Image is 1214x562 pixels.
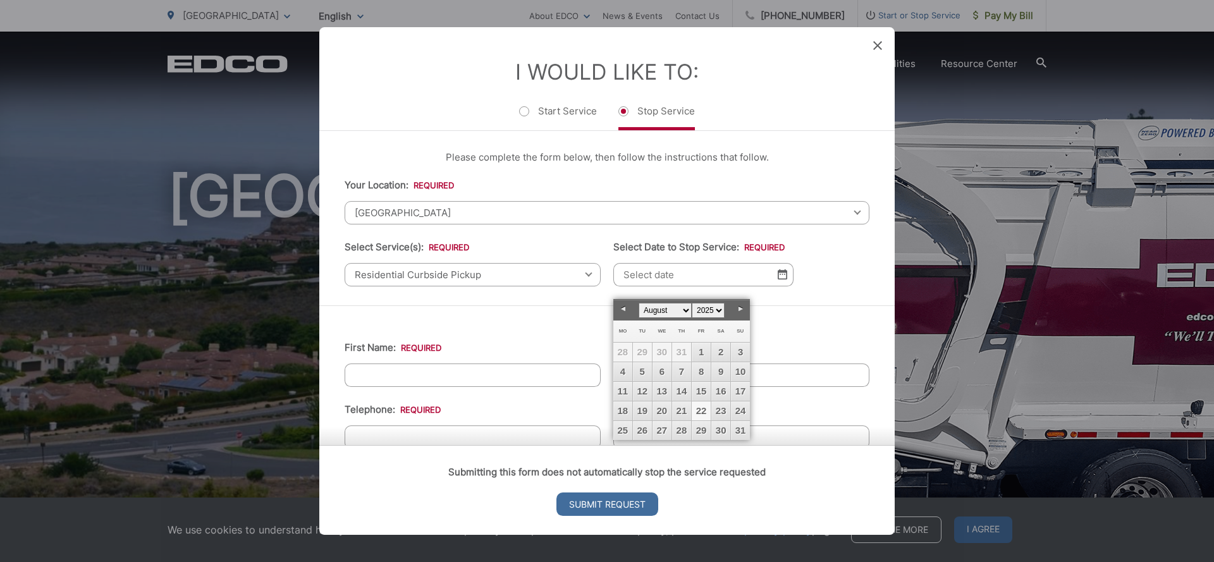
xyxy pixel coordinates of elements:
span: Wednesday [658,328,666,334]
a: 24 [731,401,750,420]
label: Telephone: [345,404,441,415]
label: First Name: [345,342,441,353]
a: 30 [711,421,730,440]
a: 4 [613,362,632,381]
a: 6 [653,362,671,381]
label: Select Date to Stop Service: [613,241,785,253]
a: 3 [731,343,750,362]
a: 16 [711,382,730,401]
span: 31 [672,343,691,362]
a: 10 [731,362,750,381]
a: 18 [613,401,632,420]
label: Your Location: [345,180,454,191]
a: 31 [731,421,750,440]
a: 2 [711,343,730,362]
select: Select month [639,303,692,318]
a: Next [731,300,750,319]
span: Thursday [678,328,685,334]
input: Submit Request [556,492,658,516]
span: 30 [653,343,671,362]
span: Sunday [737,328,744,334]
span: 28 [613,343,632,362]
input: Select date [613,263,794,286]
span: 29 [633,343,652,362]
a: 8 [692,362,711,381]
label: Stop Service [618,105,695,130]
a: 14 [672,382,691,401]
p: Please complete the form below, then follow the instructions that follow. [345,150,869,165]
a: 22 [692,401,711,420]
label: Start Service [519,105,597,130]
label: Select Service(s): [345,241,469,253]
a: 11 [613,382,632,401]
a: 9 [711,362,730,381]
a: 28 [672,421,691,440]
a: 21 [672,401,691,420]
strong: Submitting this form does not automatically stop the service requested [448,466,766,478]
a: 12 [633,382,652,401]
a: 5 [633,362,652,381]
span: Saturday [718,328,725,334]
a: 23 [711,401,730,420]
a: 27 [653,421,671,440]
a: Prev [613,300,632,319]
label: I Would Like To: [515,59,699,85]
a: 25 [613,421,632,440]
span: Residential Curbside Pickup [345,263,601,286]
span: Tuesday [639,328,646,334]
a: 17 [731,382,750,401]
a: 15 [692,382,711,401]
img: Select date [778,269,787,280]
span: Friday [698,328,705,334]
a: 26 [633,421,652,440]
a: 19 [633,401,652,420]
a: 1 [692,343,711,362]
span: [GEOGRAPHIC_DATA] [345,201,869,224]
a: 7 [672,362,691,381]
span: Monday [619,328,627,334]
select: Select year [692,303,725,318]
a: 13 [653,382,671,401]
a: 20 [653,401,671,420]
a: 29 [692,421,711,440]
